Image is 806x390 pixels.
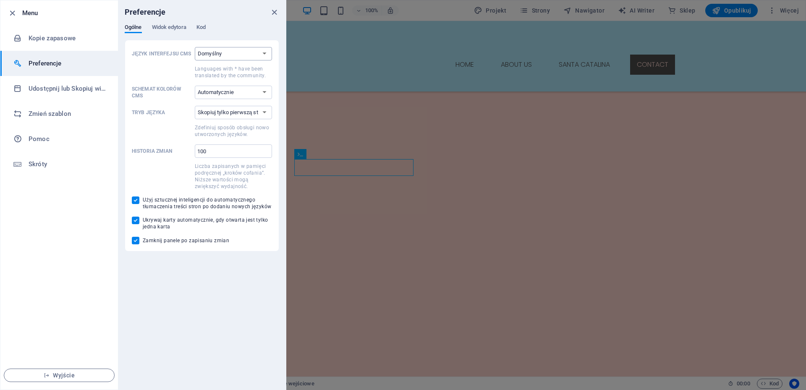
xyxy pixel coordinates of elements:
[4,369,115,382] button: Wyjście
[195,144,272,158] input: Historia zmianLiczba zapisanych w pamięci podręcznej „kroków cofania”. Niższe wartości mogą zwięk...
[195,124,272,138] p: Zdefiniuj sposób obsługi nowo utworzonych języków.
[29,159,106,169] h6: Skróty
[196,22,206,34] span: Kod
[29,84,106,94] h6: Udostępnij lub Skopiuj witrynę
[29,33,106,43] h6: Kopie zapasowe
[22,8,111,18] h6: Menu
[195,163,272,190] p: Liczba zapisanych w pamięci podręcznej „kroków cofania”. Niższe wartości mogą zwiększyć wydajność.
[29,58,106,68] h6: Preferencje
[269,7,279,17] button: close
[29,134,106,144] h6: Pomoc
[132,148,191,154] p: Historia zmian
[195,47,272,60] select: Język interfejsu CMSLanguages with * have been translated by the community.
[143,237,229,244] span: Zamknij panele po zapisaniu zmian
[29,109,106,119] h6: Zmień szablon
[125,7,166,17] h6: Preferencje
[132,86,191,99] p: Schemat kolorów CMS
[132,50,191,57] p: Język interfejsu CMS
[125,22,142,34] span: Ogólne
[195,106,272,119] select: Tryb językaZdefiniuj sposób obsługi nowo utworzonych języków.
[11,372,107,379] span: Wyjście
[125,24,279,40] div: Preferencje
[195,65,272,79] p: Languages with * have been translated by the community.
[143,196,272,210] span: Użyj sztucznej inteligencji do automatycznego tłumaczenia treści stron po dodaniu nowych języków
[152,22,186,34] span: Widok edytora
[0,126,118,152] a: Pomoc
[143,217,272,230] span: Ukrywaj karty automatycznie, gdy otwarta jest tylko jedna karta
[132,109,191,116] p: Tryb języka
[195,86,272,99] select: Schemat kolorów CMS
